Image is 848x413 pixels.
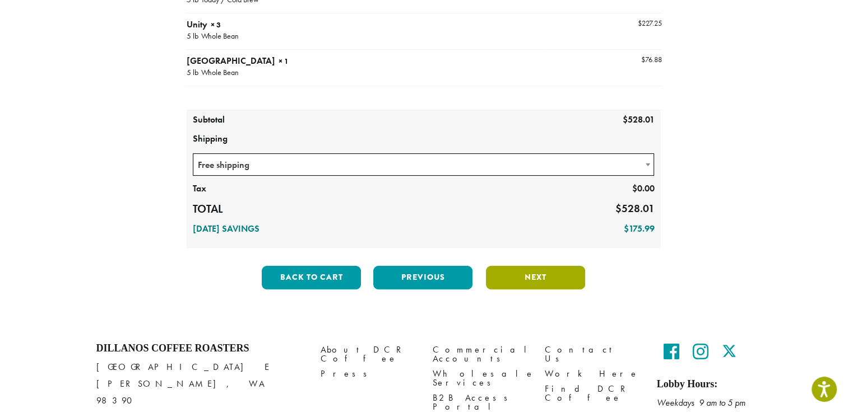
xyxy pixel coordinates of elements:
strong: × 1 [279,56,289,66]
a: About DCR Coffee [321,342,416,367]
th: Shipping [187,130,660,149]
a: Wholesale Services [433,367,528,391]
p: Whole Bean [198,68,239,79]
bdi: 76.88 [641,55,662,64]
button: Next [486,266,585,289]
th: Tax [187,180,282,199]
strong: × 3 [211,20,221,30]
em: Weekdays 9 am to 5 pm [657,397,745,409]
span: $ [623,223,628,234]
p: Whole Bean [198,31,239,43]
bdi: 528.01 [622,114,654,125]
span: [GEOGRAPHIC_DATA] [187,55,275,67]
th: [DATE] Savings [187,220,450,239]
a: Contact Us [545,342,640,367]
h4: Dillanos Coffee Roasters [96,342,304,355]
span: $ [638,18,642,28]
a: Find DCR Coffee [545,382,640,406]
a: Work Here [545,367,640,382]
span: $ [641,55,645,64]
span: $ [622,114,627,125]
button: Back to cart [262,266,361,289]
span: Unity [187,18,207,30]
bdi: 528.01 [615,201,654,215]
p: 5 lb [187,68,198,79]
a: Press [321,367,416,382]
bdi: 227.25 [638,18,662,28]
span: Free shipping [193,154,654,176]
bdi: 175.99 [623,223,654,234]
th: Subtotal [187,111,282,130]
a: Commercial Accounts [433,342,528,367]
span: $ [615,201,621,215]
h5: Lobby Hours: [657,378,752,391]
p: 5 lb [187,31,198,43]
th: Total [187,199,282,220]
span: $ [632,182,637,194]
button: Previous [373,266,472,289]
bdi: 0.00 [632,182,654,194]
